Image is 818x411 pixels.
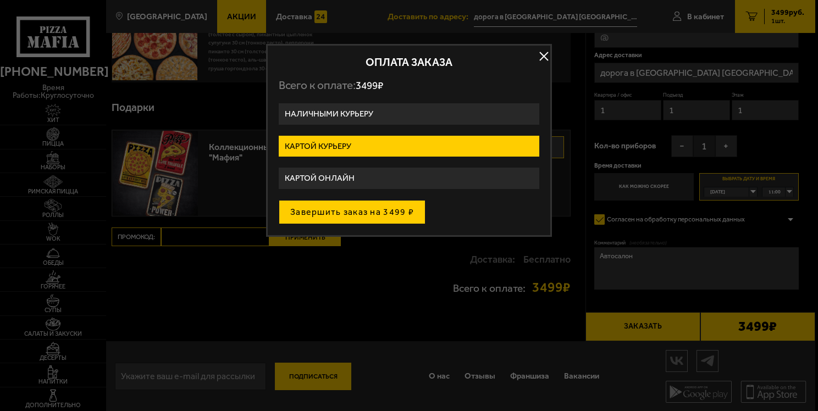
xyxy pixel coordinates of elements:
p: Всего к оплате: [279,79,539,92]
label: Наличными курьеру [279,103,539,125]
h2: Оплата заказа [279,57,539,68]
button: Завершить заказ на 3499 ₽ [279,200,425,224]
span: 3499 ₽ [356,79,383,92]
label: Картой курьеру [279,136,539,157]
label: Картой онлайн [279,168,539,189]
